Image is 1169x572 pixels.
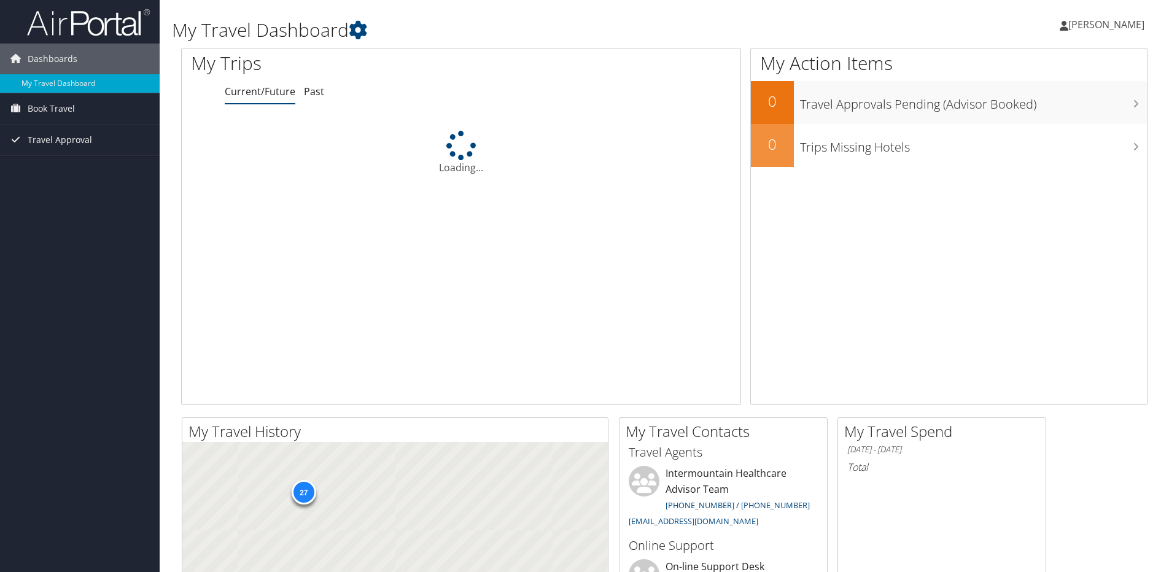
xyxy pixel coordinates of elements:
a: [EMAIL_ADDRESS][DOMAIN_NAME] [629,516,758,527]
h1: My Action Items [751,50,1147,76]
h2: 0 [751,91,794,112]
li: Intermountain Healthcare Advisor Team [623,466,824,531]
span: Book Travel [28,93,75,124]
a: Current/Future [225,85,295,98]
a: [PERSON_NAME] [1060,6,1157,43]
h1: My Travel Dashboard [172,17,828,43]
h2: My Travel Spend [844,421,1046,442]
a: [PHONE_NUMBER] / [PHONE_NUMBER] [666,500,810,511]
img: airportal-logo.png [27,8,150,37]
h3: Travel Agents [629,444,818,461]
h2: My Travel History [188,421,608,442]
h2: My Travel Contacts [626,421,827,442]
span: Travel Approval [28,125,92,155]
h3: Travel Approvals Pending (Advisor Booked) [800,90,1147,113]
span: Dashboards [28,44,77,74]
a: 0Travel Approvals Pending (Advisor Booked) [751,81,1147,124]
h2: 0 [751,134,794,155]
div: 27 [291,480,316,504]
h6: [DATE] - [DATE] [847,444,1036,455]
span: [PERSON_NAME] [1068,18,1144,31]
div: Loading... [182,131,740,175]
a: Past [304,85,324,98]
h3: Trips Missing Hotels [800,133,1147,156]
h6: Total [847,460,1036,474]
a: 0Trips Missing Hotels [751,124,1147,167]
h1: My Trips [191,50,499,76]
h3: Online Support [629,537,818,554]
